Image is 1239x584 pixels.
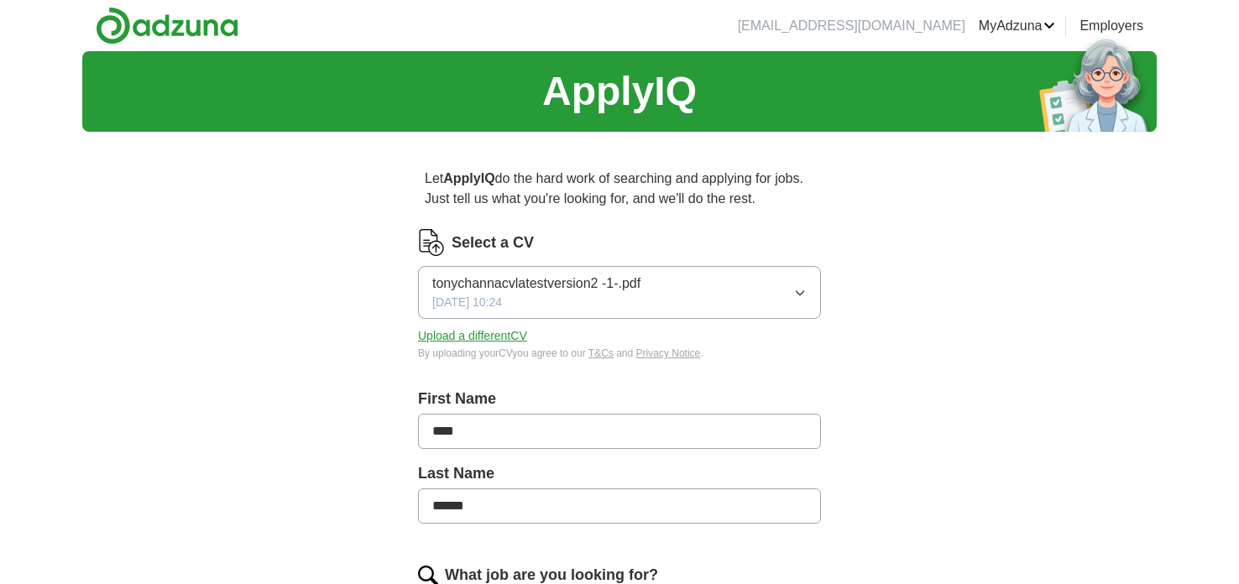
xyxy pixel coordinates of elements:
[418,229,445,256] img: CV Icon
[452,232,534,254] label: Select a CV
[542,61,697,122] h1: ApplyIQ
[1080,16,1143,36] a: Employers
[588,347,614,359] a: T&Cs
[418,266,821,319] button: tonychannacvlatestversion2 -1-.pdf[DATE] 10:24
[443,171,494,185] strong: ApplyIQ
[636,347,701,359] a: Privacy Notice
[418,388,821,410] label: First Name
[418,162,821,216] p: Let do the hard work of searching and applying for jobs. Just tell us what you're looking for, an...
[96,7,238,44] img: Adzuna logo
[738,16,965,36] li: [EMAIL_ADDRESS][DOMAIN_NAME]
[418,327,527,345] button: Upload a differentCV
[418,462,821,485] label: Last Name
[979,16,1056,36] a: MyAdzuna
[432,274,640,294] span: tonychannacvlatestversion2 -1-.pdf
[432,294,502,311] span: [DATE] 10:24
[418,346,821,361] div: By uploading your CV you agree to our and .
